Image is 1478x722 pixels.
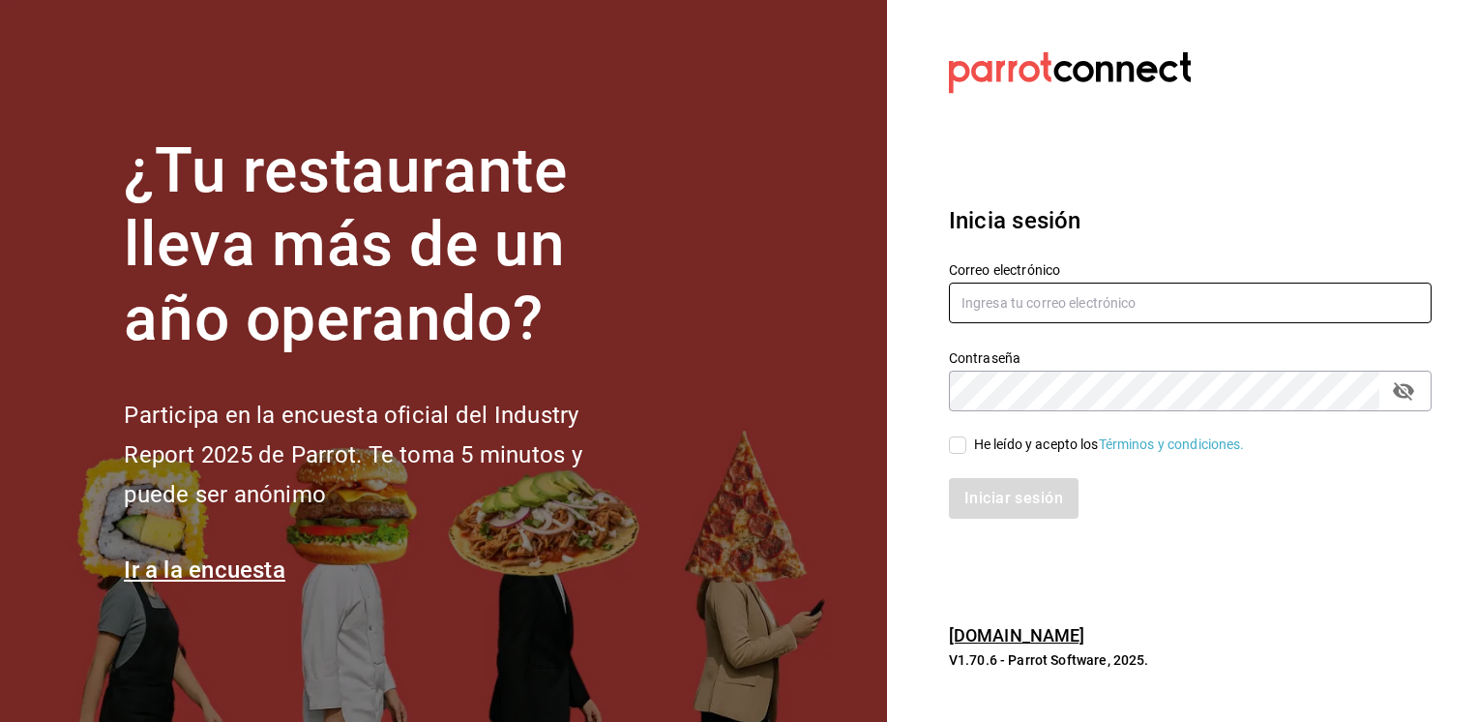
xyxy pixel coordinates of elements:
[949,283,1432,323] input: Ingresa tu correo electrónico
[124,557,285,584] a: Ir a la encuesta
[949,350,1432,364] label: Contraseña
[124,135,646,357] h1: ¿Tu restaurante lleva más de un año operando?
[949,650,1432,670] p: V1.70.6 - Parrot Software, 2025.
[949,203,1432,238] h3: Inicia sesión
[1387,375,1420,407] button: passwordField
[1099,436,1245,452] a: Términos y condiciones.
[974,435,1245,455] div: He leído y acepto los
[124,396,646,514] h2: Participa en la encuesta oficial del Industry Report 2025 de Parrot. Te toma 5 minutos y puede se...
[949,625,1085,646] a: [DOMAIN_NAME]
[949,262,1432,276] label: Correo electrónico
